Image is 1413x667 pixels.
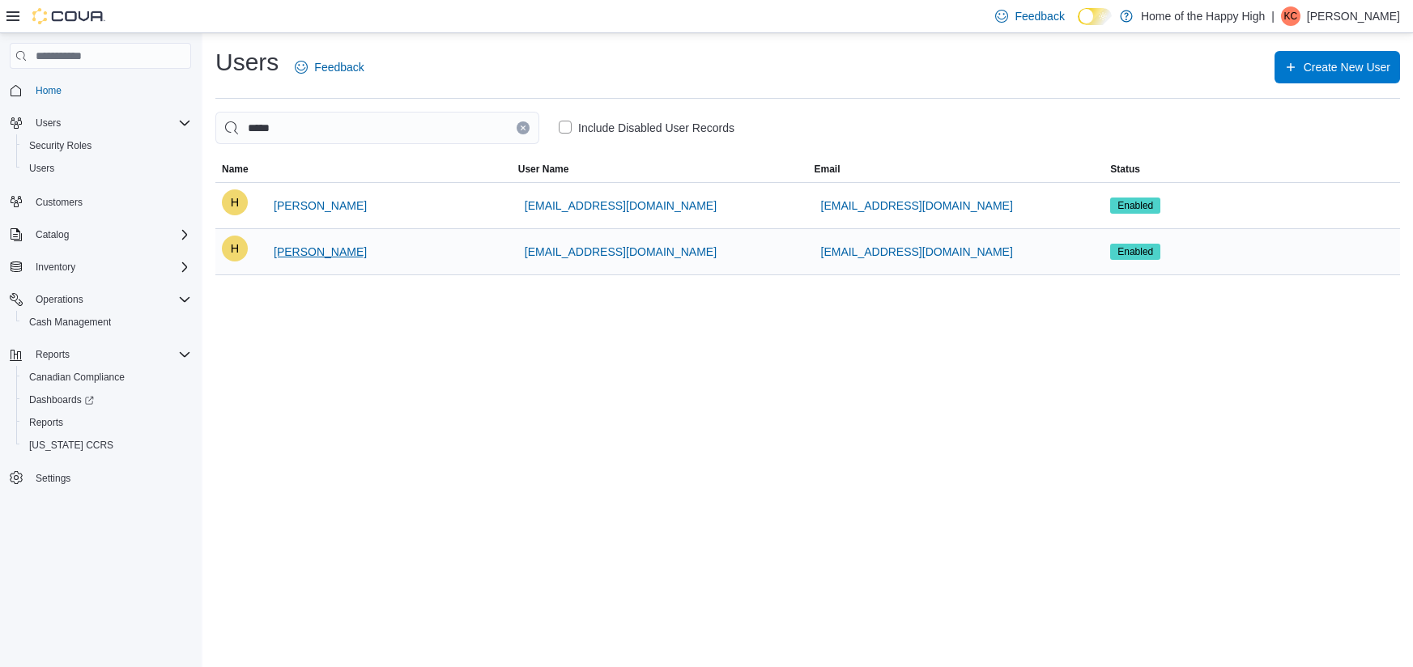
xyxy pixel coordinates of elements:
[16,157,198,180] button: Users
[821,198,1013,214] span: [EMAIL_ADDRESS][DOMAIN_NAME]
[821,244,1013,260] span: [EMAIL_ADDRESS][DOMAIN_NAME]
[23,367,131,387] a: Canadian Compliance
[29,469,77,488] a: Settings
[518,189,723,222] button: [EMAIL_ADDRESS][DOMAIN_NAME]
[29,225,191,244] span: Catalog
[274,244,367,260] span: [PERSON_NAME]
[29,113,191,133] span: Users
[1275,51,1400,83] button: Create New User
[23,159,191,178] span: Users
[29,316,111,329] span: Cash Management
[16,366,198,389] button: Canadian Compliance
[10,72,191,532] nav: Complex example
[23,136,98,155] a: Security Roles
[1110,244,1160,260] span: Enabled
[16,389,198,411] a: Dashboards
[29,80,191,100] span: Home
[36,293,83,306] span: Operations
[3,223,198,246] button: Catalog
[16,134,198,157] button: Security Roles
[815,163,841,176] span: Email
[23,312,191,332] span: Cash Management
[16,434,198,457] button: [US_STATE] CCRS
[29,257,191,277] span: Inventory
[815,189,1019,222] button: [EMAIL_ADDRESS][DOMAIN_NAME]
[29,162,54,175] span: Users
[23,413,191,432] span: Reports
[23,367,191,387] span: Canadian Compliance
[1110,198,1160,214] span: Enabled
[314,59,364,75] span: Feedback
[3,466,198,490] button: Settings
[1271,6,1275,26] p: |
[29,468,191,488] span: Settings
[3,343,198,366] button: Reports
[3,288,198,311] button: Operations
[1078,8,1112,25] input: Dark Mode
[215,46,279,79] h1: Users
[267,236,373,268] button: [PERSON_NAME]
[36,348,70,361] span: Reports
[1307,6,1400,26] p: [PERSON_NAME]
[29,345,76,364] button: Reports
[222,189,248,215] div: Harsh
[267,189,373,222] button: [PERSON_NAME]
[29,345,191,364] span: Reports
[29,439,113,452] span: [US_STATE] CCRS
[29,290,90,309] button: Operations
[1281,6,1300,26] div: King Chan
[559,118,734,138] label: Include Disabled User Records
[23,390,100,410] a: Dashboards
[525,198,717,214] span: [EMAIL_ADDRESS][DOMAIN_NAME]
[518,236,723,268] button: [EMAIL_ADDRESS][DOMAIN_NAME]
[23,435,191,455] span: Washington CCRS
[23,312,117,332] a: Cash Management
[29,416,63,429] span: Reports
[36,84,62,97] span: Home
[815,236,1019,268] button: [EMAIL_ADDRESS][DOMAIN_NAME]
[222,163,249,176] span: Name
[29,393,94,406] span: Dashboards
[36,117,61,130] span: Users
[3,256,198,278] button: Inventory
[525,244,717,260] span: [EMAIL_ADDRESS][DOMAIN_NAME]
[23,159,61,178] a: Users
[23,413,70,432] a: Reports
[16,311,198,333] button: Cash Management
[16,411,198,434] button: Reports
[23,390,191,410] span: Dashboards
[1110,163,1140,176] span: Status
[29,371,125,384] span: Canadian Compliance
[1284,6,1298,26] span: KC
[3,189,198,213] button: Customers
[222,236,248,261] div: Harsh
[23,136,191,155] span: Security Roles
[3,79,198,102] button: Home
[1015,8,1064,24] span: Feedback
[29,225,75,244] button: Catalog
[1304,59,1390,75] span: Create New User
[32,8,105,24] img: Cova
[36,472,70,485] span: Settings
[288,51,370,83] a: Feedback
[29,257,82,277] button: Inventory
[36,196,83,209] span: Customers
[3,112,198,134] button: Users
[1078,25,1079,26] span: Dark Mode
[518,163,569,176] span: User Name
[29,81,68,100] a: Home
[23,435,120,455] a: [US_STATE] CCRS
[1117,244,1153,259] span: Enabled
[29,113,67,133] button: Users
[36,228,69,241] span: Catalog
[29,290,191,309] span: Operations
[29,193,89,212] a: Customers
[29,191,191,211] span: Customers
[1117,198,1153,213] span: Enabled
[36,261,75,274] span: Inventory
[29,139,92,152] span: Security Roles
[231,189,239,215] span: H
[231,236,239,261] span: H
[274,198,367,214] span: [PERSON_NAME]
[517,121,530,134] button: Clear input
